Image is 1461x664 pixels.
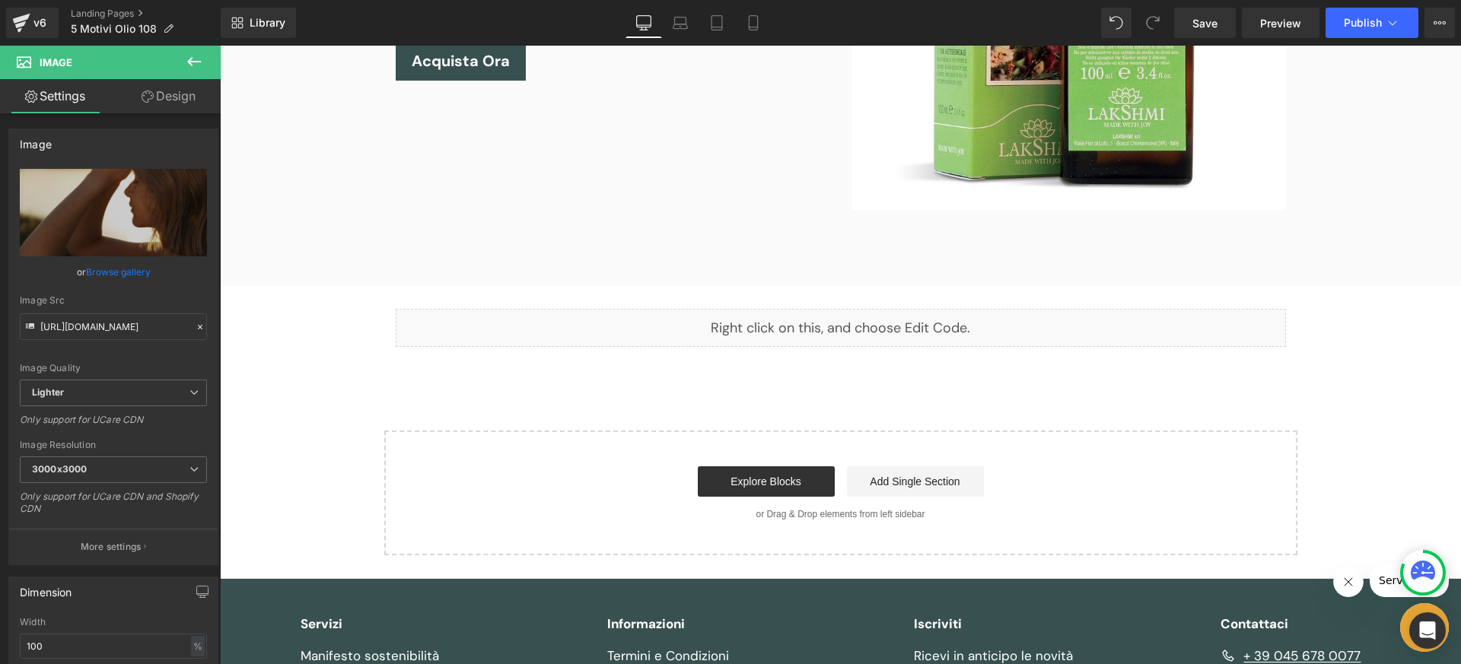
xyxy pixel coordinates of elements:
a: Design [113,79,224,113]
div: % [191,636,205,656]
h2: Iscriviti [694,571,854,586]
button: Redo [1138,8,1168,38]
div: Dimension [20,577,72,599]
a: Tablet [699,8,735,38]
b: 3000x3000 [32,463,87,475]
a: Add Single Section [627,421,764,451]
iframe: Messaggio dall’azienda [1150,518,1229,551]
a: Termini e Condizioni [387,597,509,624]
div: Width [20,617,207,627]
div: Image Src [20,295,207,306]
button: Publish [1326,8,1418,38]
div: Image [20,129,52,151]
div: Image Quality [20,363,207,373]
a: Browse gallery [86,259,151,285]
h2: Informazioni [387,571,547,586]
h2: Contattaci [1001,571,1160,586]
iframe: Chiudi messaggio [1113,521,1144,551]
div: Open Intercom Messenger [1409,612,1446,649]
div: Image Resolution [20,440,207,450]
a: + 39 045 678 0077 [1001,597,1141,624]
a: Explore Blocks [478,421,615,451]
button: More settings [9,529,218,564]
span: Preview [1260,15,1301,31]
span: 5 Motivi Olio 108 [71,23,157,35]
a: Landing Pages [71,8,221,20]
span: Publish [1344,17,1382,29]
input: Link [20,313,207,340]
div: v6 [30,13,49,33]
input: auto [20,634,207,659]
a: Laptop [662,8,699,38]
a: Preview [1242,8,1319,38]
p: More settings [81,540,142,554]
p: or Drag & Drop elements from left sidebar [189,463,1053,474]
h2: Servizi [81,571,240,586]
button: Undo [1101,8,1132,38]
span: Acquista Ora [192,5,290,26]
div: Only support for UCare CDN and Shopify CDN [20,491,207,525]
span: Save [1192,15,1217,31]
span: + 39 045 678 0077 [1023,600,1141,621]
span: Image [40,56,72,68]
a: Manifesto sostenibilità [81,597,219,624]
a: Desktop [625,8,662,38]
a: Mobile [735,8,772,38]
a: v6 [6,8,59,38]
iframe: Pulsante per aprire la finestra di messaggistica [1180,558,1229,606]
a: New Library [221,8,296,38]
b: Lighter [32,386,64,398]
span: Library [250,16,285,30]
div: Only support for UCare CDN [20,414,207,436]
button: More [1424,8,1455,38]
div: or [20,264,207,280]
